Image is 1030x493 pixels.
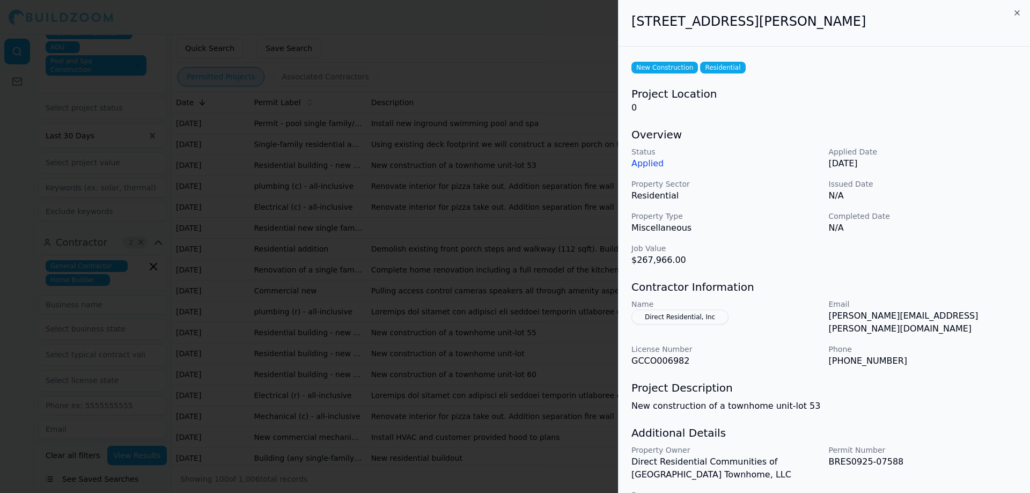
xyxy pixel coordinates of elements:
[631,86,1017,114] div: 0
[829,355,1018,367] p: [PHONE_NUMBER]
[631,62,698,73] span: New Construction
[631,425,1017,440] h3: Additional Details
[631,445,820,455] p: Property Owner
[829,146,1018,157] p: Applied Date
[829,179,1018,189] p: Issued Date
[631,157,820,170] p: Applied
[631,254,820,267] p: $267,966.00
[829,344,1018,355] p: Phone
[829,299,1018,310] p: Email
[631,455,820,481] p: Direct Residential Communities of [GEOGRAPHIC_DATA] Townhome, LLC
[631,310,729,325] button: Direct Residential, Inc
[631,179,820,189] p: Property Sector
[829,189,1018,202] p: N/A
[631,13,1017,30] h2: [STREET_ADDRESS][PERSON_NAME]
[829,455,1018,468] p: BRES0925-07588
[631,127,1017,142] h3: Overview
[631,380,1017,395] h3: Project Description
[631,211,820,222] p: Property Type
[631,299,820,310] p: Name
[631,344,820,355] p: License Number
[829,445,1018,455] p: Permit Number
[631,222,820,234] p: Miscellaneous
[631,146,820,157] p: Status
[631,355,820,367] p: GCCO006982
[829,310,1018,335] p: [PERSON_NAME][EMAIL_ADDRESS][PERSON_NAME][DOMAIN_NAME]
[700,62,745,73] span: Residential
[631,400,1017,413] p: New construction of a townhome unit-lot 53
[631,279,1017,295] h3: Contractor Information
[631,86,1017,101] h3: Project Location
[631,243,820,254] p: Job Value
[829,211,1018,222] p: Completed Date
[631,189,820,202] p: Residential
[829,222,1018,234] p: N/A
[829,157,1018,170] p: [DATE]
